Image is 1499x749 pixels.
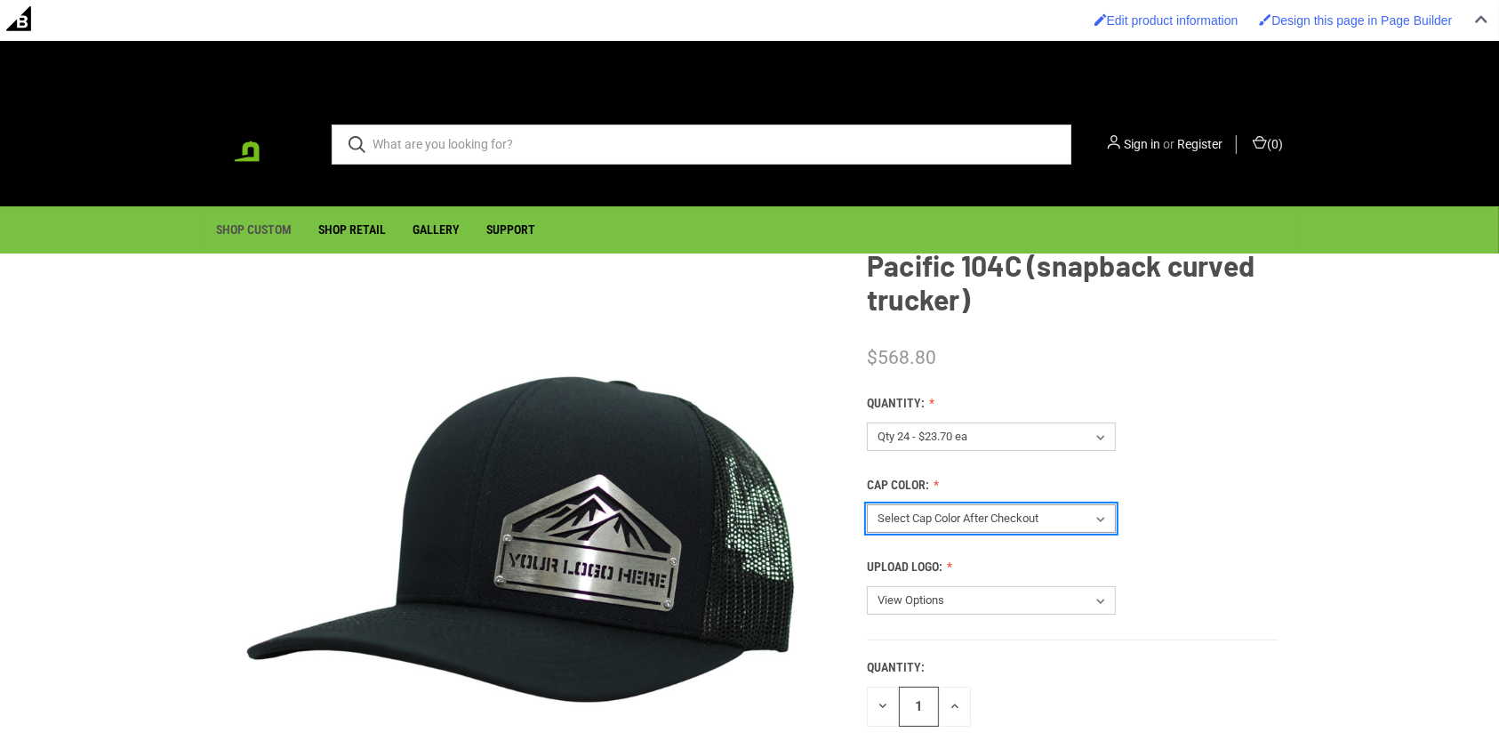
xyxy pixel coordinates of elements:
[1271,137,1279,151] span: 0
[305,207,399,253] a: Shop Retail
[332,125,1071,165] input: What are you looking for?
[867,558,1279,576] label: Upload Logo:
[1177,135,1222,154] a: Register
[216,101,305,187] img: BadgeCaps
[1094,13,1107,26] img: Enabled brush for product edit
[867,248,1279,316] h1: Pacific 104C (snapback curved trucker)
[867,658,1279,677] label: Quantity:
[1259,13,1271,26] img: Enabled brush for page builder edit.
[1250,4,1461,36] a: Enabled brush for page builder edit. Design this page in Page Builder
[203,207,305,253] a: Shop Custom
[1086,4,1247,36] a: Enabled brush for product edit Edit product information
[1475,15,1487,23] img: Close Admin Bar
[1410,664,1499,749] iframe: Chat Widget
[867,394,1279,413] label: Quantity:
[473,207,549,253] a: Support
[1271,13,1452,28] span: Design this page in Page Builder
[399,207,473,253] a: Gallery
[1107,13,1238,28] span: Edit product information
[1124,135,1160,154] a: Sign in
[867,476,1279,495] label: Cap Color:
[1250,135,1283,154] a: Cart with 0 items
[867,347,936,368] span: $568.80
[1163,137,1174,151] span: or
[216,100,305,189] a: BadgeCaps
